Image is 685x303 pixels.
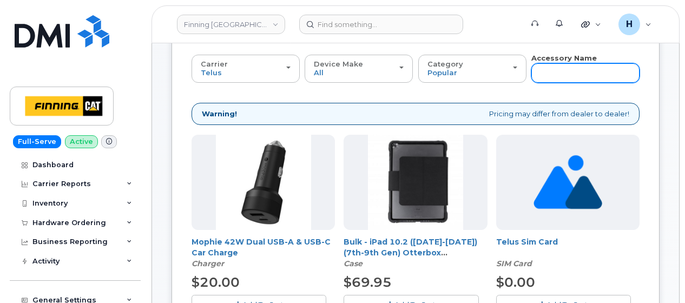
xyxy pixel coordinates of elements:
[192,237,331,258] a: Mophie 42W Dual USB-A & USB-C Car Charge
[202,109,237,119] strong: Warning!
[531,54,597,62] strong: Accessory Name
[574,14,609,35] div: Quicklinks
[314,60,363,68] span: Device Make
[314,68,324,77] span: All
[496,259,532,268] em: SIM Card
[201,68,222,77] span: Telus
[192,274,240,290] span: $20.00
[427,68,457,77] span: Popular
[533,135,602,230] img: no_image_found-2caef05468ed5679b831cfe6fc140e25e0c280774317ffc20a367ab7fd17291e.png
[192,55,300,83] button: Carrier Telus
[496,236,640,269] div: Telus Sim Card
[418,55,526,83] button: Category Popular
[177,15,285,34] a: Finning Canada
[611,14,659,35] div: hakaur@dminc.com
[496,274,535,290] span: $0.00
[368,135,463,230] img: 9th_Gen_Folio_Case.jpg
[344,236,487,269] div: Bulk - iPad 10.2 (2019-2021) (7th-9th Gen) Otterbox Clear/Black UnlimitEd Case w/Folio/Screen
[344,237,477,279] a: Bulk - iPad 10.2 ([DATE]-[DATE]) (7th-9th Gen) Otterbox Clear/Black UnlimitEd Case w/Folio/Screen
[305,55,413,83] button: Device Make All
[344,274,392,290] span: $69.95
[192,259,224,268] em: Charger
[201,60,228,68] span: Carrier
[427,60,463,68] span: Category
[216,135,311,230] img: Car_Charger.jpg
[299,15,463,34] input: Find something...
[496,237,558,247] a: Telus Sim Card
[344,259,363,268] em: Case
[192,236,335,269] div: Mophie 42W Dual USB-A & USB-C Car Charge
[626,18,633,31] span: H
[192,103,640,125] div: Pricing may differ from dealer to dealer!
